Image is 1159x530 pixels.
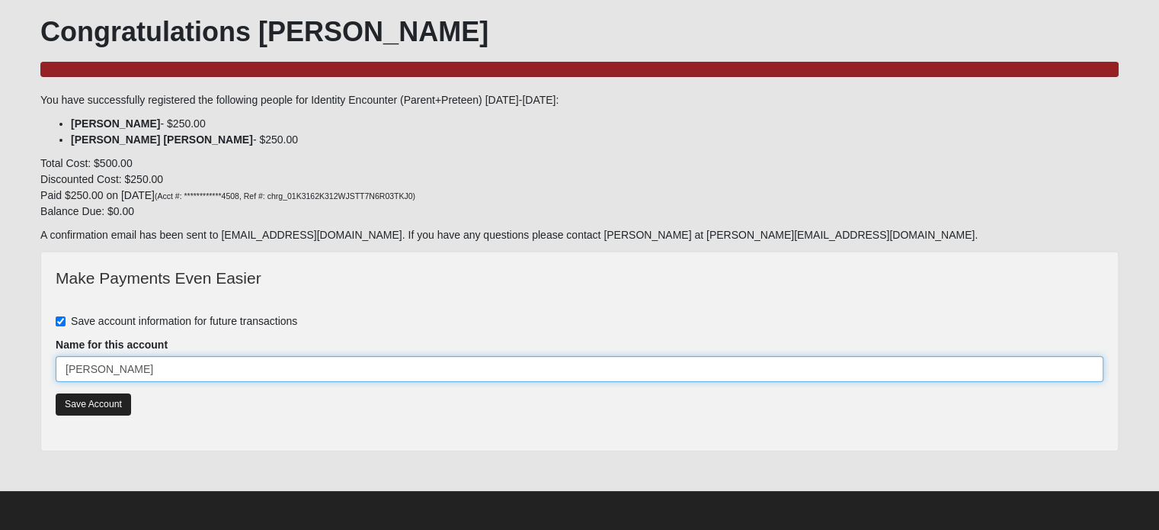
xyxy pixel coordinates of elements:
legend: Make Payments Even Easier [56,266,1103,291]
strong: [PERSON_NAME] [71,117,160,130]
p: You have successfully registered the following people for Identity Encounter (Parent+Preteen) [DA... [40,92,1119,108]
li: - $250.00 [71,132,1119,148]
h1: Congratulations [PERSON_NAME] [40,15,1119,48]
p: A confirmation email has been sent to [EMAIL_ADDRESS][DOMAIN_NAME]. If you have any questions ple... [40,227,1119,243]
small: (Acct #: ************4508, Ref #: chrg_01K3162K312WJSTT7N6R03TKJ0) [155,191,415,201]
li: - $250.00 [71,116,1119,132]
p: Total Cost: $500.00 Discounted Cost: $250.00 Paid $250.00 on [DATE] Balance Due: $0.00 [40,156,1119,220]
strong: [PERSON_NAME] [PERSON_NAME] [71,133,253,146]
label: Name for this account [56,337,168,352]
input: Save account information for future transactions [56,316,66,326]
a: Save Account [56,393,131,416]
span: Save account information for future transactions [71,315,297,327]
